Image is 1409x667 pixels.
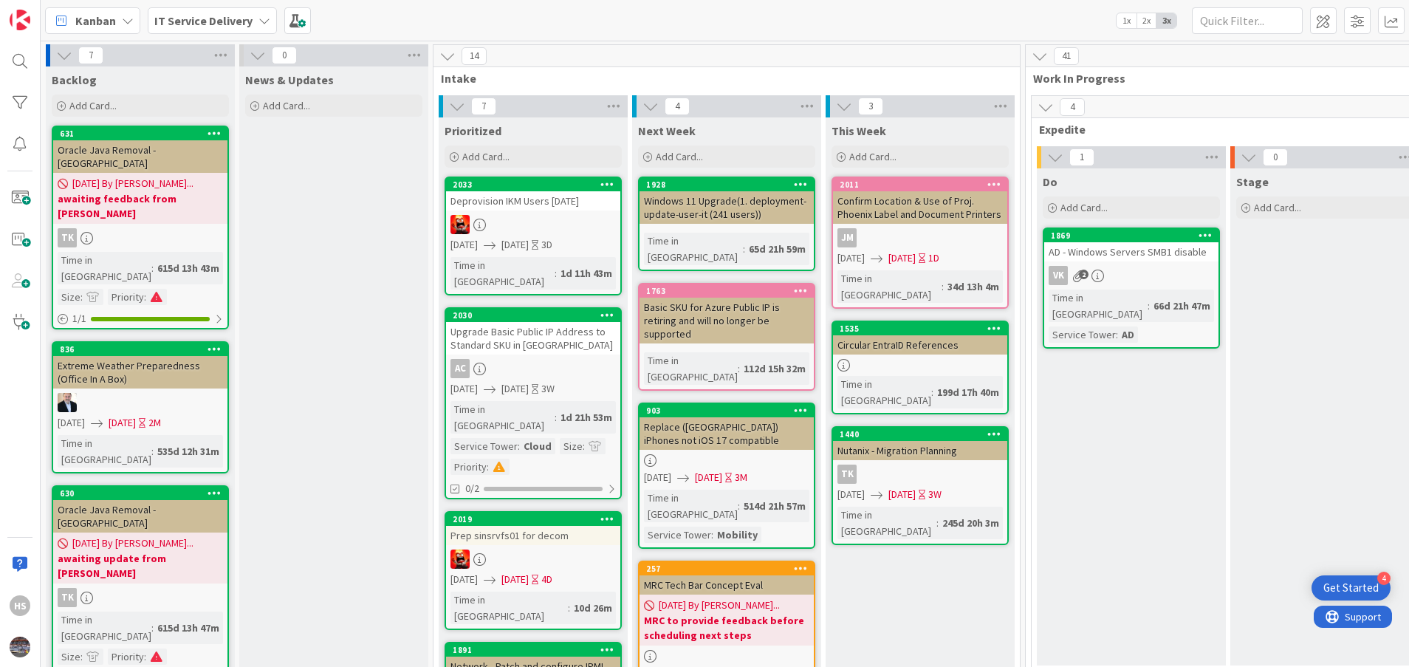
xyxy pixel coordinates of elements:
span: [DATE] [58,415,85,431]
span: : [518,438,520,454]
span: 0 [272,47,297,64]
div: VN [446,215,620,234]
div: Open Get Started checklist, remaining modules: 4 [1312,575,1391,601]
div: 836 [53,343,227,356]
input: Quick Filter... [1192,7,1303,34]
div: Time in [GEOGRAPHIC_DATA] [837,376,931,408]
div: 4 [1377,572,1391,585]
div: 2019Prep sinsrvfs01 for decom [446,513,620,545]
span: : [555,265,557,281]
span: [DATE] [450,381,478,397]
div: 3D [541,237,552,253]
div: Service Tower [644,527,711,543]
span: News & Updates [245,72,334,87]
div: 1869AD - Windows Servers SMB1 disable [1044,229,1218,261]
div: Time in [GEOGRAPHIC_DATA] [450,592,568,624]
span: 3x [1156,13,1176,28]
span: [DATE] [501,572,529,587]
div: 1535Circular EntraID References [833,322,1007,355]
div: Priority [108,649,144,665]
span: : [568,600,570,616]
b: awaiting update from [PERSON_NAME] [58,551,223,581]
div: TK [58,588,77,607]
div: 1d 11h 43m [557,265,616,281]
span: [DATE] [501,381,529,397]
span: [DATE] By [PERSON_NAME]... [72,176,193,191]
span: [DATE] [888,487,916,502]
span: Prioritized [445,123,501,138]
span: Support [31,2,67,20]
div: Mobility [713,527,761,543]
div: 257 [640,562,814,575]
div: Time in [GEOGRAPHIC_DATA] [58,435,151,468]
div: 2011 [840,179,1007,190]
div: 1891 [453,645,620,655]
span: [DATE] [644,470,671,485]
span: : [144,649,146,665]
div: Size [58,289,80,305]
a: 1869AD - Windows Servers SMB1 disableVKTime in [GEOGRAPHIC_DATA]:66d 21h 47mService Tower:AD [1043,228,1220,349]
a: 2011Confirm Location & Use of Proj. Phoenix Label and Document PrintersJM[DATE][DATE]1DTime in [G... [832,177,1009,309]
div: 631 [53,127,227,140]
span: [DATE] By [PERSON_NAME]... [72,536,193,551]
span: 7 [471,98,496,115]
div: Size [560,438,583,454]
span: Backlog [52,72,97,87]
div: Nutanix - Migration Planning [833,441,1007,460]
div: 1928Windows 11 Upgrade(1. deployment-update-user-it (241 users)) [640,178,814,224]
div: Extreme Weather Preparedness (Office In A Box) [53,356,227,389]
span: : [743,241,745,257]
div: 836Extreme Weather Preparedness (Office In A Box) [53,343,227,389]
div: Time in [GEOGRAPHIC_DATA] [1049,290,1148,322]
div: Oracle Java Removal - [GEOGRAPHIC_DATA] [53,500,227,533]
a: 1763Basic SKU for Azure Public IP is retiring and will no longer be supportedTime in [GEOGRAPHIC_... [638,283,815,391]
a: 2030Upgrade Basic Public IP Address to Standard SKU in [GEOGRAPHIC_DATA]AC[DATE][DATE]3WTime in [... [445,307,622,499]
div: 903Replace ([GEOGRAPHIC_DATA]) iPhones not iOS 17 compatible [640,404,814,450]
div: Time in [GEOGRAPHIC_DATA] [837,507,936,539]
div: 1869 [1051,230,1218,241]
div: Upgrade Basic Public IP Address to Standard SKU in [GEOGRAPHIC_DATA] [446,322,620,355]
span: Intake [441,71,1001,86]
span: : [936,515,939,531]
div: 2011 [833,178,1007,191]
div: Time in [GEOGRAPHIC_DATA] [450,257,555,290]
div: 615d 13h 47m [154,620,223,636]
span: [DATE] [450,237,478,253]
span: : [80,289,83,305]
div: Time in [GEOGRAPHIC_DATA] [644,233,743,265]
div: 1928 [640,178,814,191]
div: 4D [541,572,552,587]
div: 1d 21h 53m [557,409,616,425]
div: 1535 [840,324,1007,334]
div: Prep sinsrvfs01 for decom [446,526,620,545]
div: 257MRC Tech Bar Concept Eval [640,562,814,595]
img: HO [58,393,77,412]
div: Cloud [520,438,555,454]
div: Oracle Java Removal - [GEOGRAPHIC_DATA] [53,140,227,173]
span: Add Card... [849,150,897,163]
a: 1535Circular EntraID ReferencesTime in [GEOGRAPHIC_DATA]:199d 17h 40m [832,321,1009,414]
span: Add Card... [1060,201,1108,214]
a: 1440Nutanix - Migration PlanningTK[DATE][DATE]3WTime in [GEOGRAPHIC_DATA]:245d 20h 3m [832,426,1009,545]
div: VK [1044,266,1218,285]
div: 631 [60,129,227,139]
a: 836Extreme Weather Preparedness (Office In A Box)HO[DATE][DATE]2MTime in [GEOGRAPHIC_DATA]:535d 1... [52,341,229,473]
b: MRC to provide feedback before scheduling next steps [644,613,809,643]
span: 1x [1117,13,1137,28]
div: Priority [108,289,144,305]
div: 3W [541,381,555,397]
span: : [1116,326,1118,343]
div: 2033 [453,179,620,190]
div: 2011Confirm Location & Use of Proj. Phoenix Label and Document Printers [833,178,1007,224]
span: : [931,384,933,400]
div: HS [10,595,30,616]
div: 3M [735,470,747,485]
b: IT Service Delivery [154,13,253,28]
div: TK [833,465,1007,484]
span: 1 / 1 [72,311,86,326]
span: Add Card... [656,150,703,163]
span: [DATE] By [PERSON_NAME]... [659,598,780,613]
div: 903 [646,406,814,416]
div: 535d 12h 31m [154,443,223,459]
span: : [80,649,83,665]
